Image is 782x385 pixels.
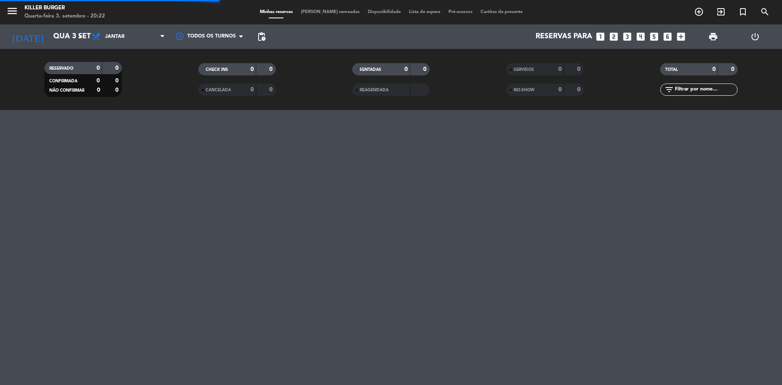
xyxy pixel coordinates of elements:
[423,66,428,72] strong: 0
[536,33,592,41] span: Reservas para
[738,7,748,17] i: turned_in_not
[712,66,716,72] strong: 0
[405,10,444,14] span: Lista de espera
[269,66,274,72] strong: 0
[649,31,659,42] i: looks_5
[731,66,736,72] strong: 0
[24,4,105,12] div: Killer Burger
[694,7,704,17] i: add_circle_outline
[250,66,254,72] strong: 0
[404,66,408,72] strong: 0
[477,10,527,14] span: Cartões de presente
[635,31,646,42] i: looks_4
[665,68,678,72] span: TOTAL
[558,66,562,72] strong: 0
[269,87,274,92] strong: 0
[115,78,120,84] strong: 0
[444,10,477,14] span: Pré-acessos
[558,87,562,92] strong: 0
[105,34,125,40] span: Jantar
[49,88,84,92] span: NÃO CONFIRMAR
[97,78,100,84] strong: 0
[664,85,674,95] i: filter_list
[750,32,760,42] i: power_settings_new
[206,68,228,72] span: CHECK INS
[49,79,77,83] span: CONFIRMADA
[360,88,389,92] span: REAGENDADA
[674,85,737,94] input: Filtrar por nome...
[514,68,534,72] span: SERVIDOS
[6,5,18,20] button: menu
[6,28,49,46] i: [DATE]
[115,65,120,71] strong: 0
[6,5,18,17] i: menu
[595,31,606,42] i: looks_one
[734,24,776,49] div: LOG OUT
[250,87,254,92] strong: 0
[206,88,231,92] span: CANCELADA
[49,66,73,70] span: RESERVADO
[708,32,718,42] span: print
[76,32,86,42] i: arrow_drop_down
[360,68,381,72] span: SENTADAS
[24,12,105,20] div: Quarta-feira 3. setembro - 20:22
[622,31,633,42] i: looks_3
[97,87,100,93] strong: 0
[676,31,686,42] i: add_box
[115,87,120,93] strong: 0
[514,88,534,92] span: NO-SHOW
[257,32,266,42] span: pending_actions
[97,65,100,71] strong: 0
[577,87,582,92] strong: 0
[662,31,673,42] i: looks_6
[608,31,619,42] i: looks_two
[297,10,364,14] span: [PERSON_NAME] semeadas
[256,10,297,14] span: Minhas reservas
[760,7,770,17] i: search
[716,7,726,17] i: exit_to_app
[364,10,405,14] span: Disponibilidade
[577,66,582,72] strong: 0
